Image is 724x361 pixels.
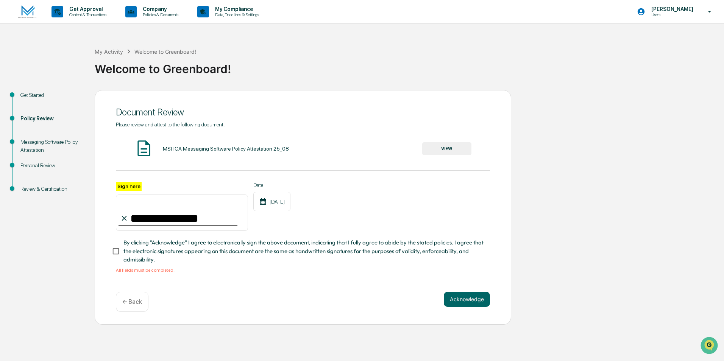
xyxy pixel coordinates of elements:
[20,115,83,123] div: Policy Review
[123,238,484,264] span: By clicking "Acknowledge" I agree to electronically sign the above document, indicating that I fu...
[645,6,697,12] p: [PERSON_NAME]
[95,56,720,76] div: Welcome to Greenboard!
[5,92,52,106] a: 🖐️Preclearance
[75,128,92,134] span: Pylon
[52,92,97,106] a: 🗄️Attestations
[209,6,263,12] p: My Compliance
[253,182,290,188] label: Date
[8,96,14,102] div: 🖐️
[253,192,290,211] div: [DATE]
[134,139,153,158] img: Document Icon
[26,58,124,65] div: Start new chat
[63,6,110,12] p: Get Approval
[134,48,196,55] div: Welcome to Greenboard!
[444,292,490,307] button: Acknowledge
[20,185,83,193] div: Review & Certification
[116,121,225,128] span: Please review and attest to the following document.
[137,6,182,12] p: Company
[129,60,138,69] button: Start new chat
[95,48,123,55] div: My Activity
[700,336,720,356] iframe: Open customer support
[122,298,142,305] p: ← Back
[116,268,490,273] div: All fields must be completed.
[116,182,142,191] label: Sign here
[63,12,110,17] p: Content & Transactions
[53,128,92,134] a: Powered byPylon
[8,110,14,117] div: 🔎
[55,96,61,102] div: 🗄️
[645,12,697,17] p: Users
[20,138,83,154] div: Messaging Software Policy Attestation
[15,110,48,117] span: Data Lookup
[8,16,138,28] p: How can we help?
[5,107,51,120] a: 🔎Data Lookup
[26,65,96,72] div: We're available if you need us!
[20,162,83,170] div: Personal Review
[422,142,471,155] button: VIEW
[137,12,182,17] p: Policies & Documents
[209,12,263,17] p: Data, Deadlines & Settings
[15,95,49,103] span: Preclearance
[116,107,490,118] div: Document Review
[20,91,83,99] div: Get Started
[62,95,94,103] span: Attestations
[163,146,289,152] div: MSHCA Messaging Software Policy Attestation 25_08
[18,5,36,19] img: logo
[8,58,21,72] img: 1746055101610-c473b297-6a78-478c-a979-82029cc54cd1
